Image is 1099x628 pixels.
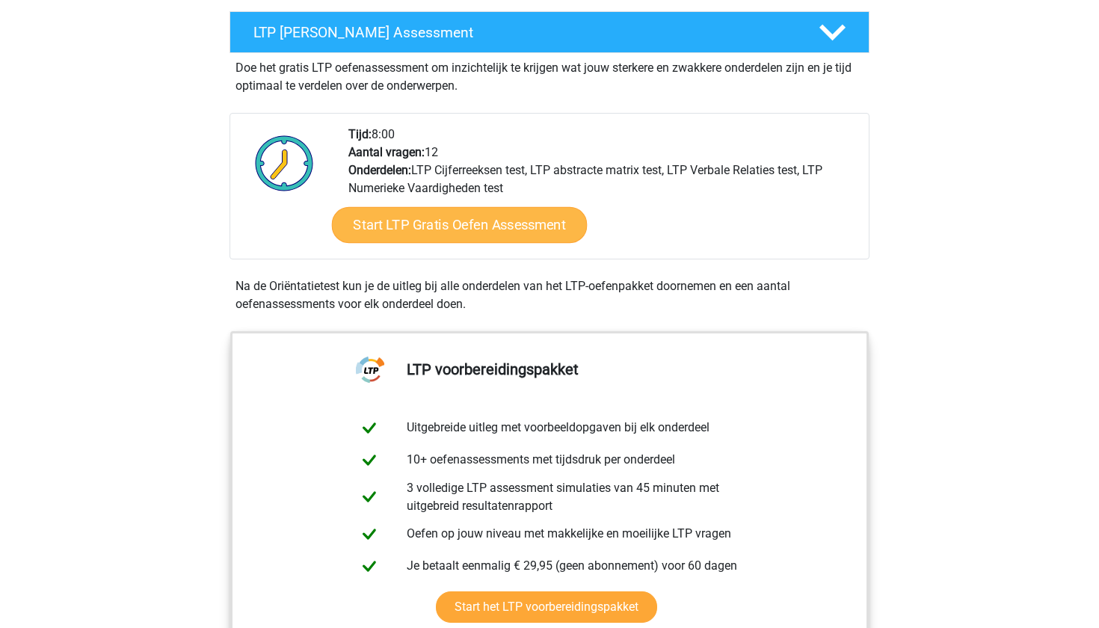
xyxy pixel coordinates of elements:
[247,126,322,200] img: Klok
[348,127,372,141] b: Tijd:
[253,24,795,41] h4: LTP [PERSON_NAME] Assessment
[348,163,411,177] b: Onderdelen:
[224,11,875,53] a: LTP [PERSON_NAME] Assessment
[348,145,425,159] b: Aantal vragen:
[230,53,869,95] div: Doe het gratis LTP oefenassessment om inzichtelijk te krijgen wat jouw sterkere en zwakkere onder...
[332,207,588,243] a: Start LTP Gratis Oefen Assessment
[230,277,869,313] div: Na de Oriëntatietest kun je de uitleg bij alle onderdelen van het LTP-oefenpakket doornemen en ee...
[337,126,868,259] div: 8:00 12 LTP Cijferreeksen test, LTP abstracte matrix test, LTP Verbale Relaties test, LTP Numerie...
[436,591,657,623] a: Start het LTP voorbereidingspakket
